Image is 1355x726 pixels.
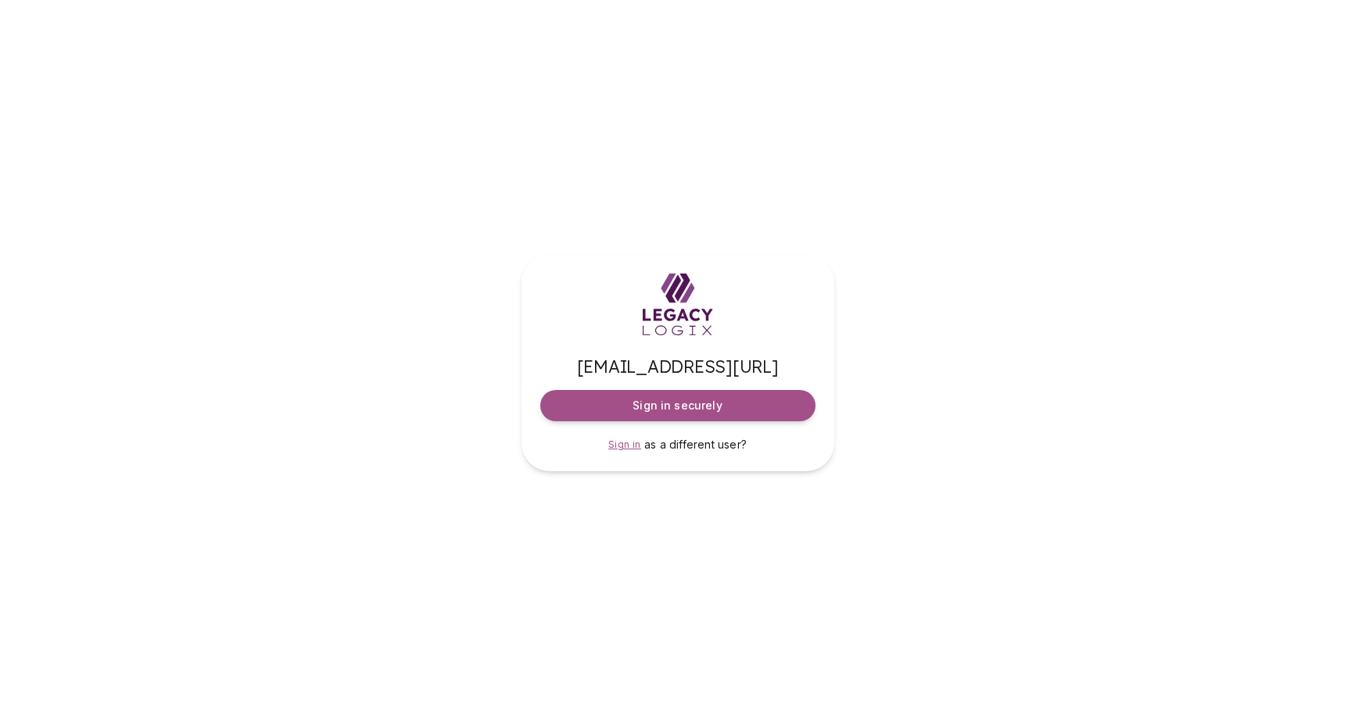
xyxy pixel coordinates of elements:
button: Sign in securely [540,390,816,421]
span: [EMAIL_ADDRESS][URL] [540,356,816,377]
span: Sign in securely [633,398,722,413]
a: Sign in [608,437,641,452]
span: as a different user? [644,438,747,451]
span: Sign in [608,438,641,450]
